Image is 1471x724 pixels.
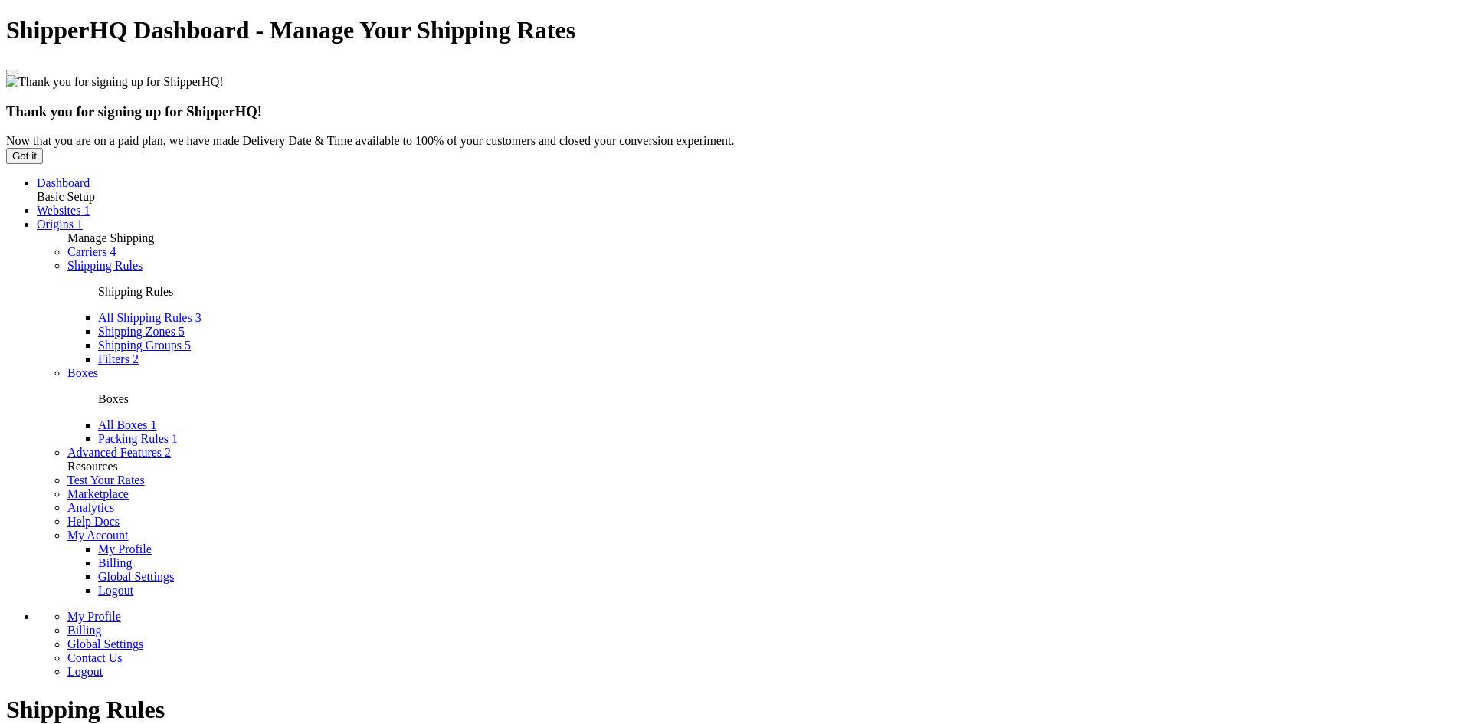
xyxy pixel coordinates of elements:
[37,218,83,231] a: Origins 1
[67,529,1465,598] li: My Account
[67,529,129,542] a: My Account
[67,245,1465,259] li: Carriers
[6,134,1465,148] div: Now that you are on a paid plan, we have made Delivery Date & Time available to 100% of your cust...
[98,418,1465,432] li: All Boxes
[98,570,1465,584] li: Global Settings
[67,446,162,459] span: Advanced Features
[67,624,101,637] a: Billing
[67,259,1465,366] li: Shipping Rules
[98,325,175,338] span: Shipping Zones
[67,245,107,258] span: Carriers
[67,446,171,459] a: Advanced Features 2
[67,446,1465,460] li: Advanced Features
[67,366,1465,446] li: Boxes
[67,515,120,528] a: Help Docs
[67,515,1465,529] li: Help Docs
[37,176,1465,190] li: Dashboard
[98,432,1465,446] li: Packing Rules
[195,311,201,324] span: 3
[110,245,116,258] span: 4
[67,487,1465,501] li: Marketplace
[37,204,1465,218] li: Websites
[98,570,174,583] a: Global Settings
[67,665,103,678] a: Logout
[67,665,1465,679] li: Logout
[98,352,129,365] span: Filters
[67,231,1465,245] div: Manage Shipping
[6,103,1465,120] h3: Thank you for signing up for ShipperHQ!
[67,473,1465,487] li: Test Your Rates
[179,325,185,338] span: 5
[98,352,1465,366] li: Filters
[84,204,90,217] span: 1
[98,392,1465,406] p: Boxes
[98,352,139,365] a: Filters 2
[67,473,145,486] a: Test Your Rates
[165,446,171,459] span: 2
[98,339,191,352] a: Shipping Groups 5
[98,432,169,445] span: Packing Rules
[37,176,90,189] a: Dashboard
[98,556,1465,570] li: Billing
[98,418,156,431] a: All Boxes 1
[6,16,1465,44] h1: ShipperHQ Dashboard - Manage Your Shipping Rates
[98,418,147,431] span: All Boxes
[67,259,143,272] a: Shipping Rules
[67,651,1465,665] li: Contact Us
[77,218,83,231] span: 1
[67,610,121,623] a: My Profile
[67,610,1465,624] li: My Profile
[150,418,156,431] span: 1
[37,190,1465,204] div: Basic Setup
[37,218,74,231] span: Origins
[6,148,43,164] button: Got it
[98,285,1465,299] p: Shipping Rules
[67,624,1465,637] li: Billing
[98,556,132,569] a: Billing
[98,325,185,338] a: Shipping Zones 5
[37,204,90,217] a: Websites 1
[98,325,1465,339] li: Shipping Zones
[37,204,80,217] span: Websites
[98,542,152,555] a: My Profile
[98,339,1465,352] li: Shipping Groups
[67,637,143,650] a: Global Settings
[98,339,182,352] span: Shipping Groups
[98,311,201,324] a: All Shipping Rules 3
[67,487,129,500] a: Marketplace
[67,637,1465,651] li: Global Settings
[67,501,114,514] a: Analytics
[67,245,116,258] a: Carriers 4
[133,352,139,365] span: 2
[98,311,1465,325] li: All Shipping Rules
[98,311,192,324] span: All Shipping Rules
[98,584,133,597] a: Logout
[67,460,1465,473] div: Resources
[185,339,191,352] span: 5
[67,366,98,379] a: Boxes
[6,696,1465,724] h1: Shipping Rules
[67,501,1465,515] li: Analytics
[6,75,224,89] img: Thank you for signing up for ShipperHQ!
[98,542,1465,556] li: My Profile
[98,432,178,445] a: Packing Rules 1
[172,432,178,445] span: 1
[67,651,123,664] a: Contact Us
